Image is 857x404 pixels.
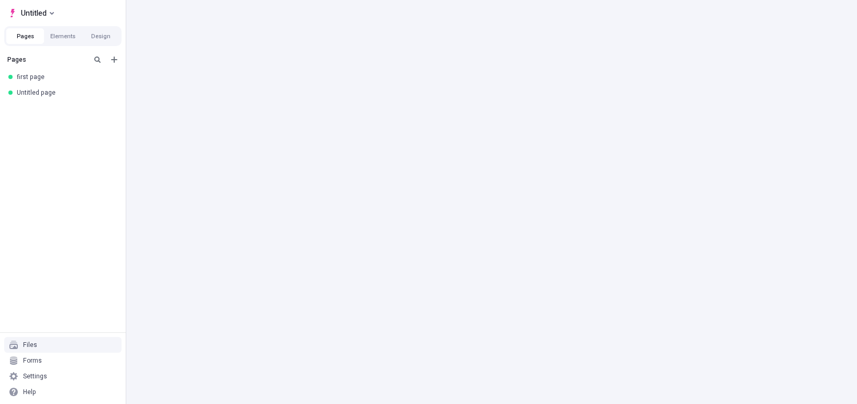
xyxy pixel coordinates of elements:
[23,372,47,380] div: Settings
[17,88,113,97] div: Untitled page
[6,28,44,44] button: Pages
[108,53,120,66] button: Add new
[23,356,42,365] div: Forms
[44,28,82,44] button: Elements
[23,388,36,396] div: Help
[23,341,37,349] div: Files
[82,28,119,44] button: Design
[17,73,113,81] div: first page
[4,5,58,21] button: Select site
[7,55,87,64] div: Pages
[21,7,47,19] span: Untitled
